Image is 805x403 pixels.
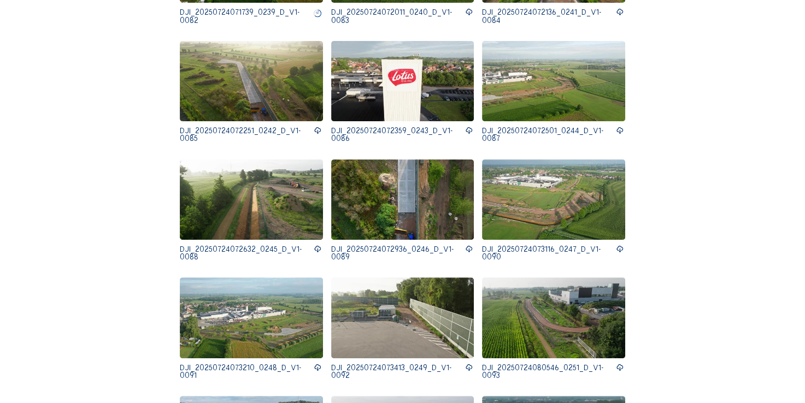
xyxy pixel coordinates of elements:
[482,41,625,122] img: Thumbnail for 221
[180,277,323,358] img: Thumbnail for 225
[180,41,323,122] img: Thumbnail for 219
[331,159,474,240] img: Thumbnail for 223
[482,8,616,24] p: DJI_20250724072136_0241_D_V1-0084
[180,364,314,380] p: DJI_20250724073210_0248_D_V1-0091
[331,127,465,143] p: DJI_20250724072359_0243_D_V1-0086
[331,8,465,24] p: DJI_20250724072011_0240_D_V1-0083
[482,245,616,261] p: DJI_20250724073116_0247_D_V1-0090
[482,127,616,143] p: DJI_20250724072501_0244_D_V1-0087
[482,277,625,358] img: Thumbnail for 227
[180,8,313,24] p: DJI_20250724071739_0239_D_V1-0082
[331,277,474,358] img: Thumbnail for 226
[482,364,616,380] p: DJI_20250724080546_0251_D_V1-0093
[482,159,625,240] img: Thumbnail for 224
[331,41,474,122] img: Thumbnail for 220
[180,127,314,143] p: DJI_20250724072251_0242_D_V1-0085
[331,364,465,380] p: DJI_20250724073413_0249_D_V1-0092
[180,159,323,240] img: Thumbnail for 222
[180,245,314,261] p: DJI_20250724072632_0245_D_V1-0088
[331,245,465,261] p: DJI_20250724072936_0246_D_V1-0089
